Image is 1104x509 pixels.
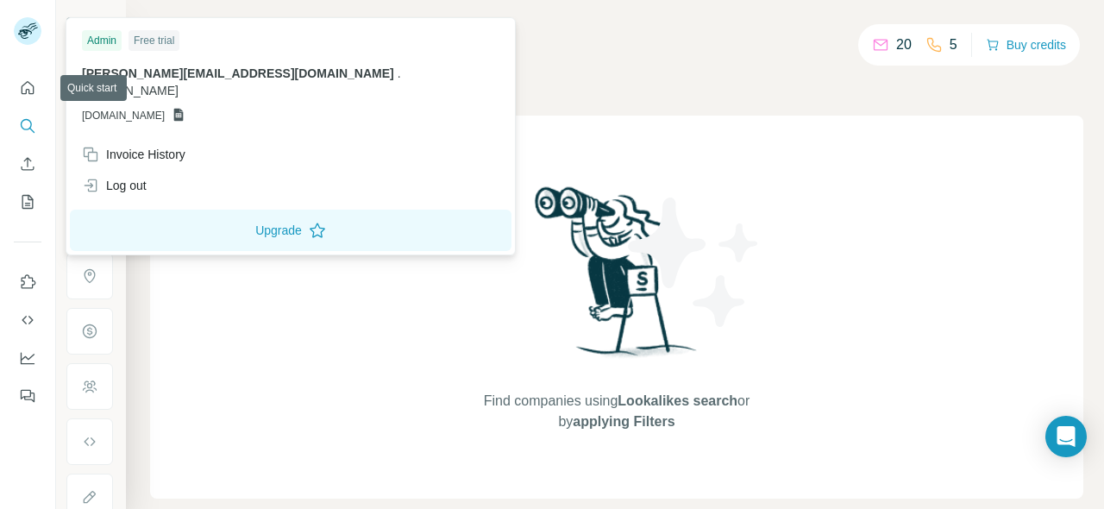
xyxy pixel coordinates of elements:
span: [DOMAIN_NAME] [82,108,165,123]
span: Find companies using or by [479,391,755,432]
button: Use Surfe on LinkedIn [14,267,41,298]
div: Invoice History [82,146,185,163]
div: Admin [82,30,122,51]
button: Search [14,110,41,141]
span: . [398,66,401,80]
p: 5 [950,35,957,55]
button: Enrich CSV [14,148,41,179]
span: [PERSON_NAME][EMAIL_ADDRESS][DOMAIN_NAME] [82,66,394,80]
button: Quick start [14,72,41,104]
img: Surfe Illustration - Woman searching with binoculars [527,182,706,374]
button: My lists [14,186,41,217]
button: Feedback [14,380,41,412]
span: [DOMAIN_NAME] [82,84,179,97]
div: Open Intercom Messenger [1045,416,1087,457]
button: Dashboard [14,342,41,374]
button: Show [53,10,124,36]
div: Free trial [129,30,179,51]
button: Use Surfe API [14,305,41,336]
button: Buy credits [986,33,1066,57]
p: 20 [896,35,912,55]
button: Upgrade [70,210,511,251]
span: applying Filters [573,414,674,429]
img: Surfe Illustration - Stars [617,185,772,340]
h4: Search [150,21,1083,45]
div: Log out [82,177,147,194]
span: Lookalikes search [618,393,737,408]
